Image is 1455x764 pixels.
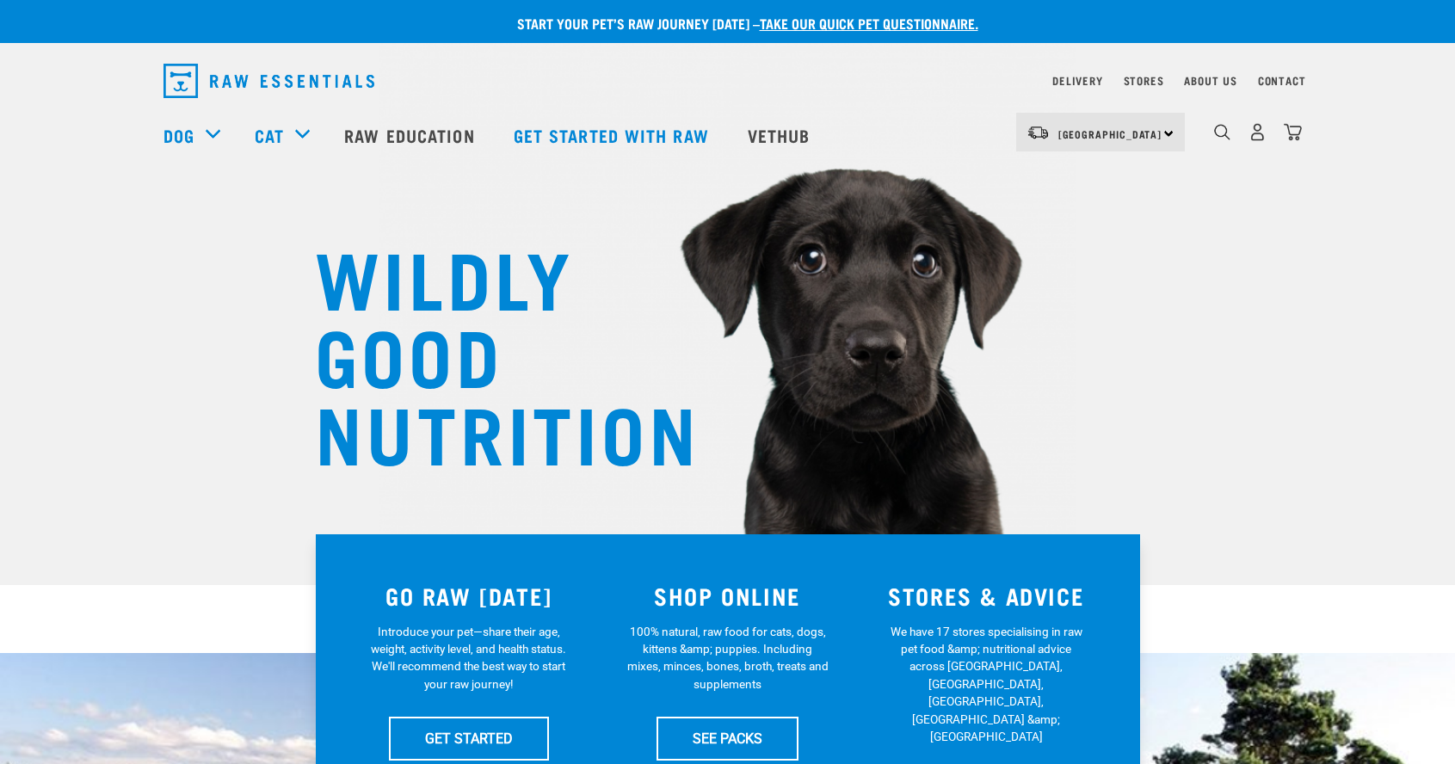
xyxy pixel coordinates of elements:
a: Cat [255,122,284,148]
a: Dog [163,122,194,148]
img: Raw Essentials Logo [163,64,374,98]
a: SEE PACKS [657,717,798,760]
a: take our quick pet questionnaire. [760,19,978,27]
img: home-icon-1@2x.png [1214,124,1230,140]
h3: SHOP ONLINE [608,582,847,609]
span: [GEOGRAPHIC_DATA] [1058,131,1162,137]
img: user.png [1248,123,1267,141]
p: Introduce your pet—share their age, weight, activity level, and health status. We'll recommend th... [367,623,570,693]
a: Stores [1124,77,1164,83]
h3: GO RAW [DATE] [350,582,589,609]
a: Get started with Raw [496,101,731,169]
img: home-icon@2x.png [1284,123,1302,141]
a: Contact [1258,77,1306,83]
a: Vethub [731,101,832,169]
img: van-moving.png [1027,125,1050,140]
a: Delivery [1052,77,1102,83]
h1: WILDLY GOOD NUTRITION [315,237,659,469]
p: 100% natural, raw food for cats, dogs, kittens &amp; puppies. Including mixes, minces, bones, bro... [626,623,829,693]
a: Raw Education [327,101,496,169]
a: GET STARTED [389,717,549,760]
h3: STORES & ADVICE [867,582,1106,609]
a: About Us [1184,77,1236,83]
p: We have 17 stores specialising in raw pet food &amp; nutritional advice across [GEOGRAPHIC_DATA],... [885,623,1088,746]
nav: dropdown navigation [150,57,1306,105]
